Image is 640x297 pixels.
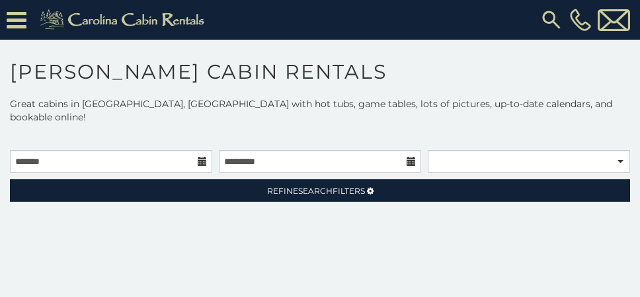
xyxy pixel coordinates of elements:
[267,186,365,196] span: Refine Filters
[540,8,563,32] img: search-regular.svg
[10,179,630,202] a: RefineSearchFilters
[33,7,216,33] img: Khaki-logo.png
[567,9,594,31] a: [PHONE_NUMBER]
[298,186,333,196] span: Search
